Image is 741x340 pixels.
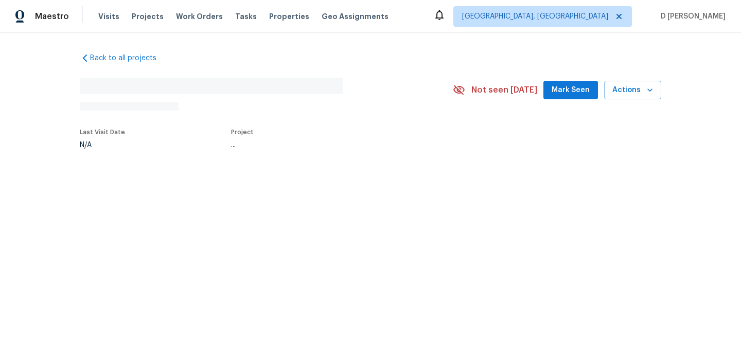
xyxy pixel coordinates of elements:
span: Visits [98,11,119,22]
span: Projects [132,11,164,22]
span: D [PERSON_NAME] [657,11,726,22]
span: Actions [612,84,653,97]
a: Back to all projects [80,53,179,63]
span: Properties [269,11,309,22]
span: Maestro [35,11,69,22]
span: Geo Assignments [322,11,389,22]
span: Tasks [235,13,257,20]
div: N/A [80,141,125,149]
span: Not seen [DATE] [471,85,537,95]
span: Project [231,129,254,135]
div: ... [231,141,429,149]
span: Work Orders [176,11,223,22]
span: Last Visit Date [80,129,125,135]
button: Actions [604,81,661,100]
span: [GEOGRAPHIC_DATA], [GEOGRAPHIC_DATA] [462,11,608,22]
span: Mark Seen [552,84,590,97]
button: Mark Seen [543,81,598,100]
